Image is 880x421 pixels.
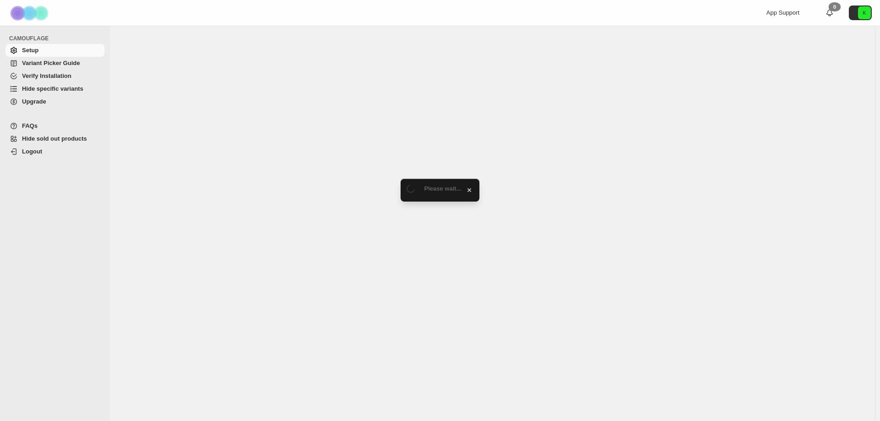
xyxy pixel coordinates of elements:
span: Please wait... [424,185,462,192]
text: K [863,10,866,16]
a: Hide specific variants [5,82,104,95]
span: FAQs [22,122,38,129]
span: App Support [766,9,799,16]
span: Upgrade [22,98,46,105]
a: Hide sold out products [5,132,104,145]
img: Camouflage [7,0,53,26]
a: FAQs [5,120,104,132]
a: Setup [5,44,104,57]
span: Hide specific variants [22,85,83,92]
a: 0 [825,8,834,17]
span: Setup [22,47,38,54]
span: Avatar with initials K [858,6,871,19]
span: Logout [22,148,42,155]
span: Verify Installation [22,72,71,79]
div: 0 [829,2,841,11]
a: Logout [5,145,104,158]
a: Upgrade [5,95,104,108]
button: Avatar with initials K [849,5,872,20]
span: Hide sold out products [22,135,87,142]
span: Variant Picker Guide [22,60,80,66]
a: Variant Picker Guide [5,57,104,70]
span: CAMOUFLAGE [9,35,105,42]
a: Verify Installation [5,70,104,82]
